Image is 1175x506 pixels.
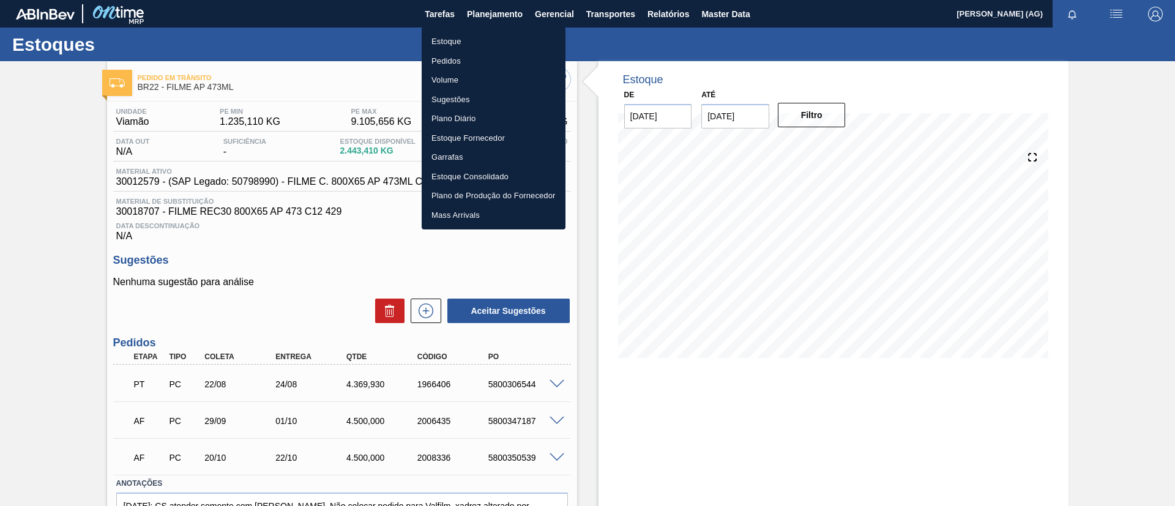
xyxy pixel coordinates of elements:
a: Mass Arrivals [422,206,565,225]
a: Plano de Produção do Fornecedor [422,186,565,206]
a: Estoque [422,32,565,51]
a: Garrafas [422,147,565,167]
a: Plano Diário [422,109,565,128]
a: Estoque Consolidado [422,167,565,187]
a: Pedidos [422,51,565,71]
a: Estoque Fornecedor [422,128,565,148]
a: Sugestões [422,90,565,110]
a: Volume [422,70,565,90]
